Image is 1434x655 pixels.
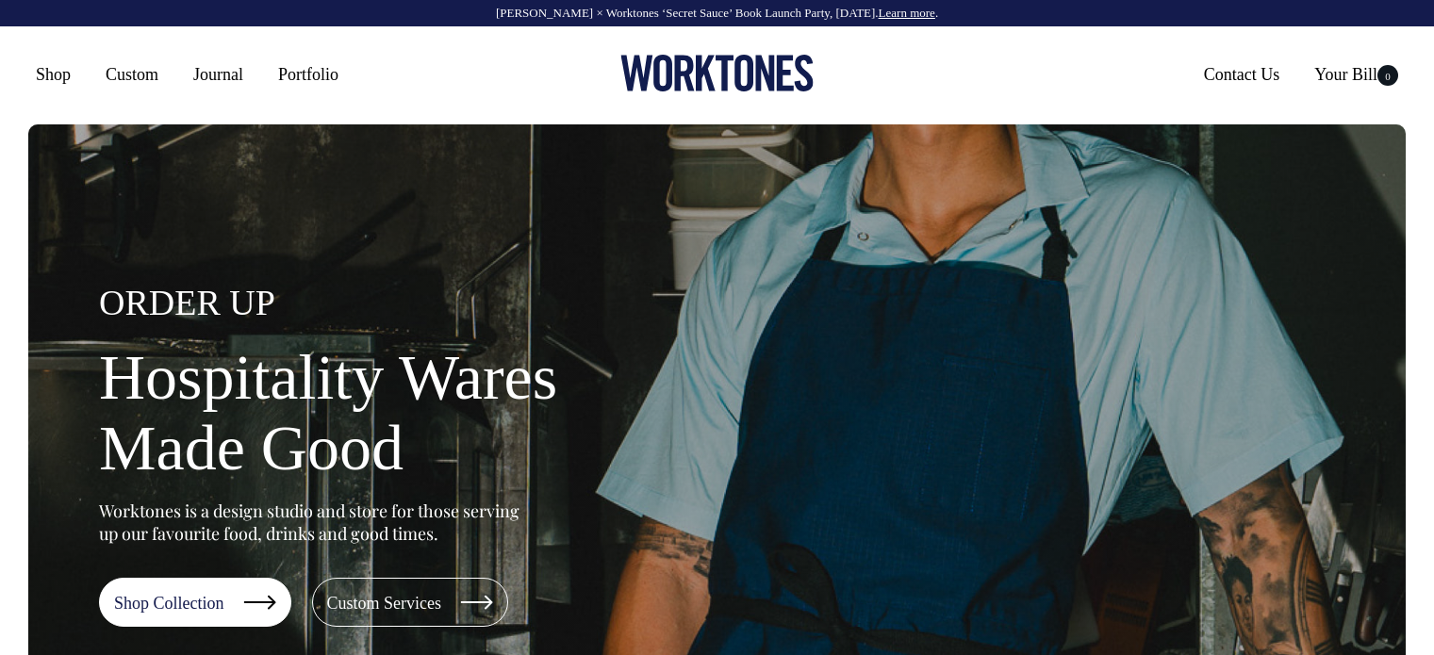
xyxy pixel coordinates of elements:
[186,57,251,91] a: Journal
[28,57,78,91] a: Shop
[312,578,509,627] a: Custom Services
[98,57,166,91] a: Custom
[99,499,528,545] p: Worktones is a design studio and store for those serving up our favourite food, drinks and good t...
[99,578,291,627] a: Shop Collection
[1196,57,1288,91] a: Contact Us
[879,6,935,20] a: Learn more
[99,284,702,323] h4: ORDER UP
[271,57,346,91] a: Portfolio
[1377,65,1398,86] span: 0
[19,7,1415,20] div: [PERSON_NAME] × Worktones ‘Secret Sauce’ Book Launch Party, [DATE]. .
[1307,57,1406,91] a: Your Bill0
[99,342,702,483] h1: Hospitality Wares Made Good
